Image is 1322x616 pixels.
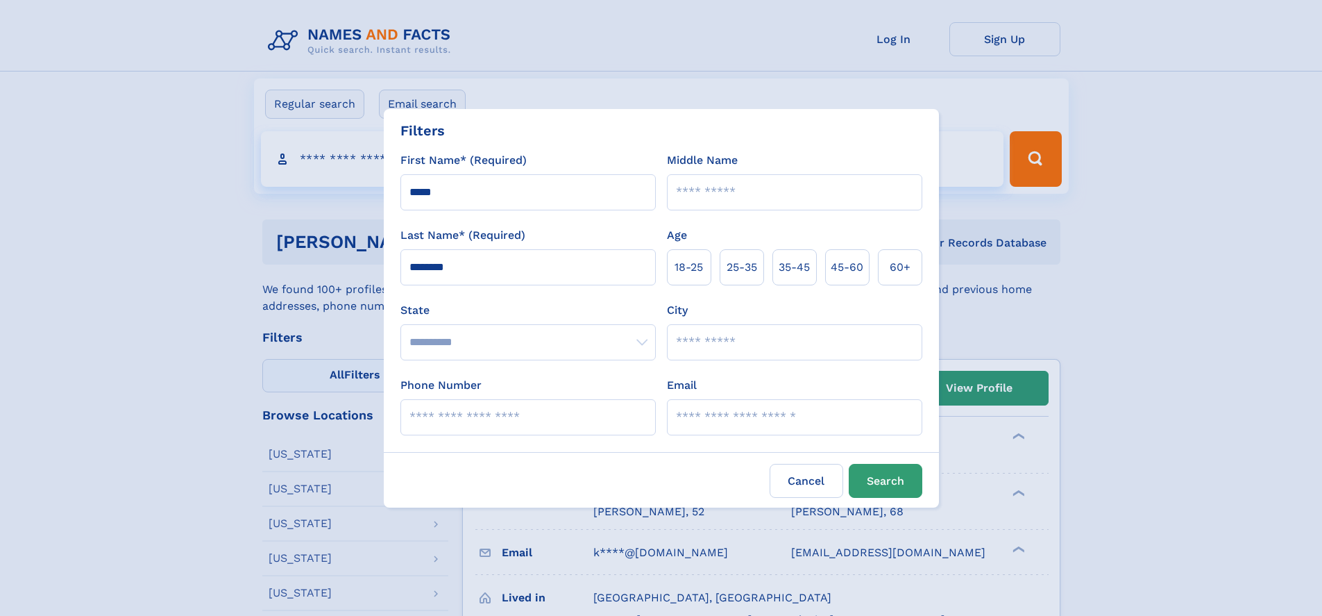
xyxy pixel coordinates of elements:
[400,152,527,169] label: First Name* (Required)
[667,302,688,319] label: City
[667,377,697,394] label: Email
[667,152,738,169] label: Middle Name
[667,227,687,244] label: Age
[400,377,482,394] label: Phone Number
[727,259,757,276] span: 25‑35
[400,302,656,319] label: State
[400,120,445,141] div: Filters
[400,227,525,244] label: Last Name* (Required)
[675,259,703,276] span: 18‑25
[831,259,863,276] span: 45‑60
[770,464,843,498] label: Cancel
[890,259,910,276] span: 60+
[779,259,810,276] span: 35‑45
[849,464,922,498] button: Search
